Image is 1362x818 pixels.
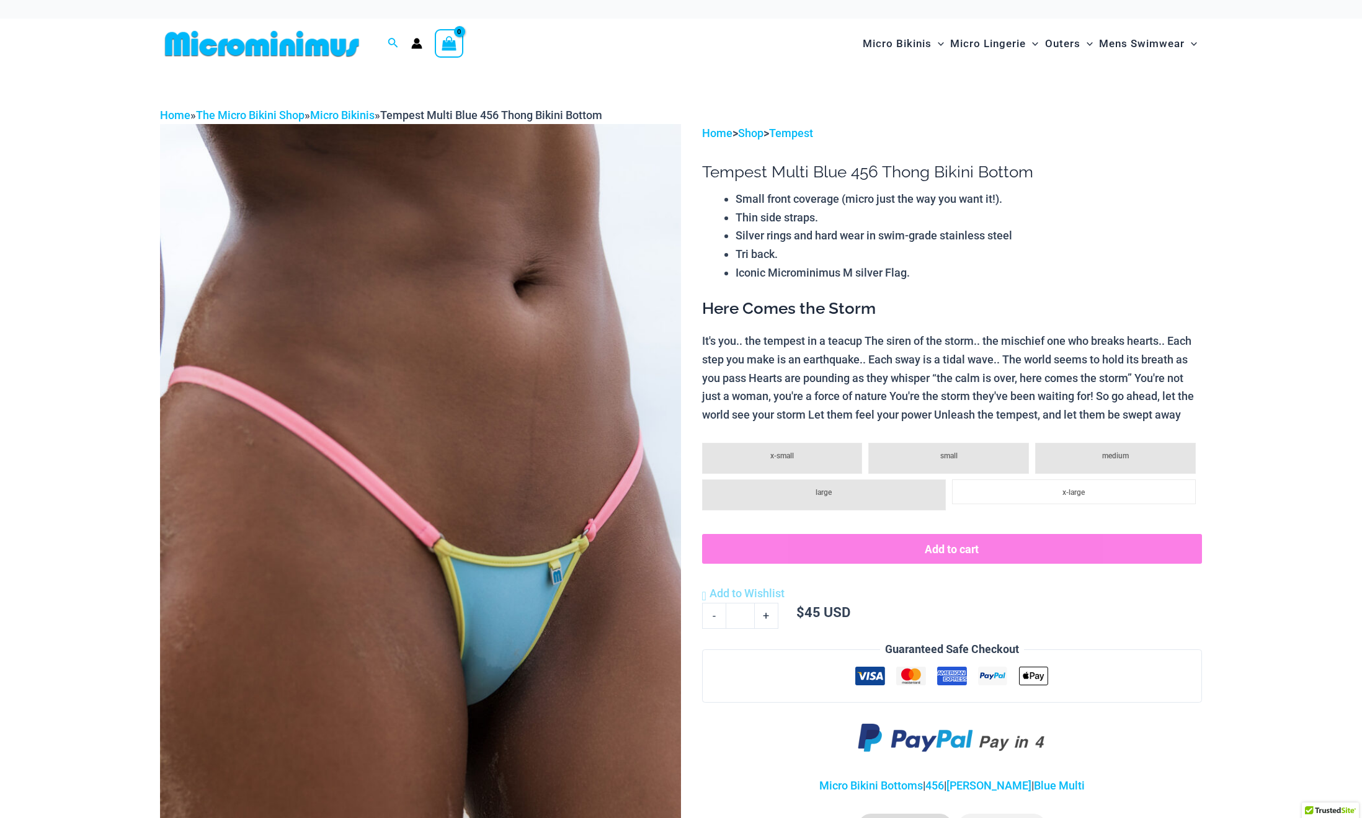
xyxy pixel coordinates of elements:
p: It's you.. the tempest in a teacup The siren of the storm.. the mischief one who breaks hearts.. ... [702,332,1202,424]
a: [PERSON_NAME] [946,779,1031,792]
a: Multi [1059,779,1085,792]
span: Mens Swimwear [1099,28,1185,60]
span: medium [1102,451,1129,460]
li: Small front coverage (micro just the way you want it!). [736,190,1202,208]
li: medium [1035,443,1196,474]
a: - [702,603,726,629]
span: x-small [770,451,794,460]
button: Add to cart [702,534,1202,564]
span: Menu Toggle [1026,28,1038,60]
h1: Tempest Multi Blue 456 Thong Bikini Bottom [702,162,1202,182]
span: large [816,488,832,497]
img: MM SHOP LOGO FLAT [160,30,364,58]
input: Product quantity [726,603,755,629]
li: large [702,479,946,510]
span: Add to Wishlist [710,587,785,600]
bdi: 45 USD [796,603,850,621]
a: Blue [1034,779,1056,792]
legend: Guaranteed Safe Checkout [880,640,1024,659]
a: View Shopping Cart, empty [435,29,463,58]
span: Menu Toggle [1080,28,1093,60]
span: $ [796,603,804,621]
span: small [940,451,958,460]
a: Mens SwimwearMenu ToggleMenu Toggle [1096,25,1200,63]
a: 456 [925,779,944,792]
li: Thin side straps. [736,208,1202,227]
li: Tri back. [736,245,1202,264]
li: small [868,443,1029,474]
a: Search icon link [388,36,399,51]
a: Home [702,127,732,140]
span: Outers [1045,28,1080,60]
span: Menu Toggle [932,28,944,60]
a: The Micro Bikini Shop [196,109,305,122]
nav: Site Navigation [858,23,1202,64]
a: Micro BikinisMenu ToggleMenu Toggle [860,25,947,63]
li: Iconic Microminimus M silver Flag. [736,264,1202,282]
a: Shop [738,127,763,140]
a: Micro Bikinis [310,109,375,122]
h3: Here Comes the Storm [702,298,1202,319]
a: Micro LingerieMenu ToggleMenu Toggle [947,25,1041,63]
span: Menu Toggle [1185,28,1197,60]
span: Micro Bikinis [863,28,932,60]
span: » » » [160,109,602,122]
a: Home [160,109,190,122]
a: + [755,603,778,629]
span: Tempest Multi Blue 456 Thong Bikini Bottom [380,109,602,122]
span: x-large [1062,488,1085,497]
li: x-small [702,443,863,474]
a: Tempest [769,127,813,140]
p: | | | [702,776,1202,795]
a: OutersMenu ToggleMenu Toggle [1042,25,1096,63]
a: Account icon link [411,38,422,49]
li: x-large [952,479,1196,504]
a: Add to Wishlist [702,584,785,603]
p: > > [702,124,1202,143]
a: Micro Bikini Bottoms [819,779,923,792]
li: Silver rings and hard wear in swim-grade stainless steel [736,226,1202,245]
span: Micro Lingerie [950,28,1026,60]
